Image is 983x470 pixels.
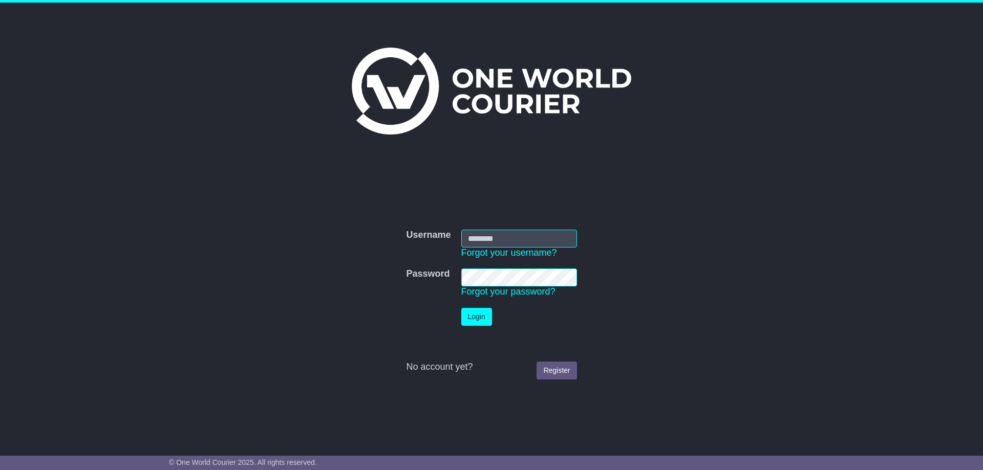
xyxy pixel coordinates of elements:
a: Forgot your password? [461,286,555,297]
img: One World [352,48,631,135]
label: Username [406,230,451,241]
button: Login [461,308,492,326]
span: © One World Courier 2025. All rights reserved. [169,458,317,466]
div: No account yet? [406,362,576,373]
a: Register [537,362,576,379]
a: Forgot your username? [461,248,557,258]
label: Password [406,268,450,280]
